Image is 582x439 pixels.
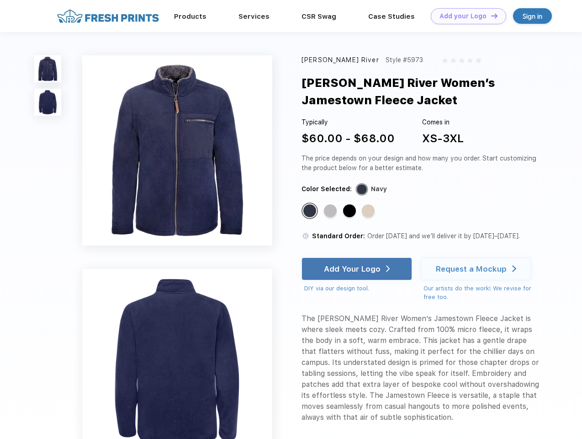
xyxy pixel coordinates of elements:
img: gray_star.svg [442,58,448,63]
div: Sand [362,204,375,217]
span: Standard Order: [312,232,365,240]
a: Products [174,12,206,21]
img: white arrow [512,265,516,272]
div: Comes in [422,118,464,127]
img: gray_star.svg [459,58,465,63]
img: fo%20logo%202.webp [54,8,162,24]
div: $60.00 - $68.00 [302,130,395,147]
div: Sign in [523,11,542,21]
div: Add Your Logo [324,264,381,273]
div: Request a Mockup [436,264,507,273]
div: Light-Grey [324,204,337,217]
div: DIY via our design tool. [304,284,412,293]
img: gray_star.svg [467,58,473,63]
div: [PERSON_NAME] River Women’s Jamestown Fleece Jacket [302,74,563,109]
div: Our artists do the work! We revise for free too. [423,284,540,302]
div: The [PERSON_NAME] River Women’s Jamestown Fleece Jacket is where sleek meets cozy. Crafted from 1... [302,313,540,423]
img: gray_star.svg [450,58,456,63]
img: func=resize&h=100 [34,89,61,116]
div: Black [343,204,356,217]
div: Typically [302,118,395,127]
img: func=resize&h=640 [82,55,272,246]
img: func=resize&h=100 [34,55,61,82]
div: The price depends on your design and how many you order. Start customizing the product below for ... [302,154,540,173]
span: Order [DATE] and we’ll deliver it by [DATE]–[DATE]. [367,232,520,240]
a: Sign in [513,8,552,24]
div: Navy [303,204,316,217]
div: Color Selected: [302,184,352,194]
img: gray_star.svg [476,58,481,63]
img: standard order [302,232,310,240]
div: [PERSON_NAME] River [302,55,379,65]
img: white arrow [386,265,390,272]
img: DT [491,13,497,18]
div: Style #5973 [386,55,423,65]
div: XS-3XL [422,130,464,147]
div: Navy [371,184,387,194]
div: Add your Logo [439,12,487,20]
